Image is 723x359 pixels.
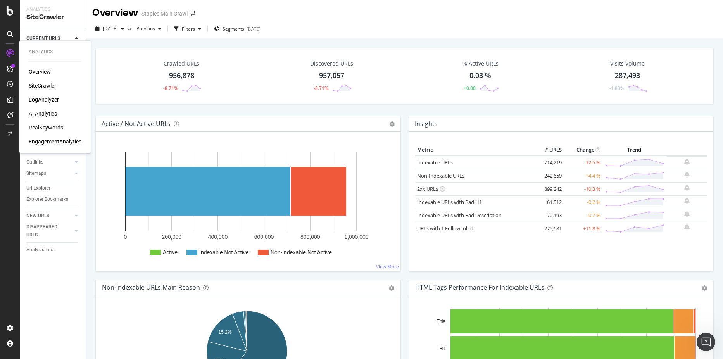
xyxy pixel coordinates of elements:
[684,198,690,204] div: bell-plus
[29,82,56,90] a: SiteCrawler
[29,124,63,131] a: RealKeywords
[702,285,707,291] div: gear
[211,22,264,35] button: Segments[DATE]
[26,212,72,220] a: NEW URLS
[564,195,602,209] td: -0.2 %
[191,11,195,16] div: arrow-right-arrow-left
[533,144,564,156] th: # URLS
[462,60,499,67] div: % Active URLs
[697,333,715,351] iframe: Intercom live chat
[92,22,127,35] button: [DATE]
[103,25,118,32] span: 2025 Oct. 10th
[533,209,564,222] td: 70,193
[389,285,394,291] div: gear
[417,212,502,219] a: Indexable URLs with Bad Description
[439,346,445,351] text: H1
[26,13,79,22] div: SiteCrawler
[564,169,602,182] td: +4.4 %
[564,209,602,222] td: -0.7 %
[26,35,72,43] a: CURRENT URLS
[533,169,564,182] td: 242,659
[564,182,602,195] td: -10.3 %
[29,48,81,55] div: Analytics
[615,71,640,81] div: 287,493
[26,169,46,178] div: Sitemaps
[437,319,445,324] text: Title
[29,138,81,145] a: EngagementAnalytics
[684,171,690,178] div: bell-plus
[417,198,482,205] a: Indexable URLs with Bad H1
[684,224,690,230] div: bell-plus
[102,144,391,265] svg: A chart.
[26,246,80,254] a: Analysis Info
[26,195,68,204] div: Explorer Bookmarks
[415,119,438,129] h4: Insights
[564,144,602,156] th: Change
[464,85,476,91] div: +0.00
[208,234,228,240] text: 400,000
[26,246,53,254] div: Analysis Info
[169,71,194,81] div: 956,878
[163,85,178,91] div: -8.71%
[163,249,178,255] text: Active
[389,121,395,127] i: Options
[247,26,261,32] div: [DATE]
[533,195,564,209] td: 61,512
[254,234,274,240] text: 600,000
[133,25,155,32] span: Previous
[564,156,602,169] td: -12.5 %
[415,144,533,156] th: Metric
[219,330,232,335] text: 15.2%
[124,234,127,240] text: 0
[417,159,453,166] a: Indexable URLs
[376,263,399,270] a: View More
[29,96,59,104] a: LogAnalyzer
[344,234,368,240] text: 1,000,000
[417,185,438,192] a: 2xx URLs
[26,184,50,192] div: Url Explorer
[182,26,195,32] div: Filters
[533,156,564,169] td: 714,219
[417,172,464,179] a: Non-Indexable URLs
[533,222,564,235] td: 275,681
[26,35,60,43] div: CURRENT URLS
[26,169,72,178] a: Sitemaps
[29,110,57,117] a: AI Analytics
[29,68,51,76] a: Overview
[127,25,133,31] span: vs
[319,71,344,81] div: 957,057
[314,85,328,91] div: -8.71%
[684,185,690,191] div: bell-plus
[271,249,332,255] text: Non-Indexable Not Active
[92,6,138,19] div: Overview
[26,195,80,204] a: Explorer Bookmarks
[223,26,244,32] span: Segments
[102,283,200,291] div: Non-Indexable URLs Main Reason
[199,249,249,255] text: Indexable Not Active
[610,60,645,67] div: Visits Volume
[162,234,181,240] text: 200,000
[26,212,49,220] div: NEW URLS
[26,158,72,166] a: Outlinks
[533,182,564,195] td: 899,242
[133,22,164,35] button: Previous
[310,60,353,67] div: Discovered URLs
[26,184,80,192] a: Url Explorer
[300,234,320,240] text: 800,000
[26,6,79,13] div: Analytics
[564,222,602,235] td: +11.8 %
[141,10,188,17] div: Staples Main Crawl
[684,211,690,217] div: bell-plus
[26,158,43,166] div: Outlinks
[415,283,544,291] div: HTML Tags Performance for Indexable URLs
[171,22,204,35] button: Filters
[26,223,66,239] div: DISAPPEARED URLS
[609,85,624,91] div: -1.83%
[684,159,690,165] div: bell-plus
